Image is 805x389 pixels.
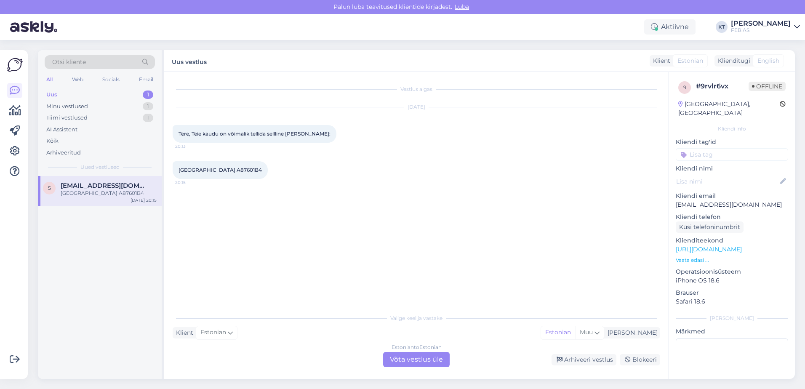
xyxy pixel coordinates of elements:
span: 9 [683,84,686,91]
div: AI Assistent [46,125,77,134]
div: Web [70,74,85,85]
span: 20:15 [175,179,207,186]
div: Tiimi vestlused [46,114,88,122]
input: Lisa nimi [676,177,778,186]
div: Uus [46,91,57,99]
div: Klient [173,328,193,337]
p: Kliendi tag'id [676,138,788,147]
p: Safari 18.6 [676,297,788,306]
p: Kliendi email [676,192,788,200]
div: Kliendi info [676,125,788,133]
span: 5 [48,185,51,191]
p: Klienditeekond [676,236,788,245]
input: Lisa tag [676,148,788,161]
a: [URL][DOMAIN_NAME] [676,245,742,253]
p: Kliendi nimi [676,164,788,173]
span: 20:13 [175,143,207,149]
div: Vestlus algas [173,85,660,93]
span: Estonian [677,56,703,65]
p: Operatsioonisüsteem [676,267,788,276]
div: Valige keel ja vastake [173,314,660,322]
span: [GEOGRAPHIC_DATA] A87601B4 [179,167,262,173]
img: Askly Logo [7,57,23,73]
span: 555dmt@gmail.com [61,182,148,189]
div: Klient [650,56,670,65]
p: Märkmed [676,327,788,336]
div: Kõik [46,137,59,145]
div: Minu vestlused [46,102,88,111]
div: Arhiveeri vestlus [552,354,616,365]
div: Socials [101,74,121,85]
div: Klienditugi [714,56,750,65]
div: KT [716,21,728,33]
span: Muu [580,328,593,336]
span: Luba [452,3,472,11]
div: 1 [143,114,153,122]
div: 1 [143,102,153,111]
span: Otsi kliente [52,58,86,67]
div: Estonian to Estonian [392,344,442,351]
p: Vaata edasi ... [676,256,788,264]
div: Email [137,74,155,85]
p: iPhone OS 18.6 [676,276,788,285]
div: [DATE] [173,103,660,111]
div: All [45,74,54,85]
a: [PERSON_NAME]FEB AS [731,20,800,34]
div: Võta vestlus üle [383,352,450,367]
div: [PERSON_NAME] [676,314,788,322]
div: Estonian [541,326,575,339]
div: Küsi telefoninumbrit [676,221,744,233]
p: Kliendi telefon [676,213,788,221]
div: Aktiivne [644,19,696,35]
div: Blokeeri [620,354,660,365]
div: Arhiveeritud [46,149,81,157]
p: [EMAIL_ADDRESS][DOMAIN_NAME] [676,200,788,209]
p: Brauser [676,288,788,297]
span: Tere, Teie kaudu on võimalik tellida sellline [PERSON_NAME]: [179,131,331,137]
div: [GEOGRAPHIC_DATA] A87601B4 [61,189,157,197]
span: Uued vestlused [80,163,120,171]
span: Estonian [200,328,226,337]
span: English [757,56,779,65]
label: Uus vestlus [172,55,207,67]
div: # 9rvlr6vx [696,81,749,91]
div: [PERSON_NAME] [731,20,791,27]
span: Offline [749,82,786,91]
div: FEB AS [731,27,791,34]
div: [PERSON_NAME] [604,328,658,337]
div: [DATE] 20:15 [131,197,157,203]
div: [GEOGRAPHIC_DATA], [GEOGRAPHIC_DATA] [678,100,780,117]
div: 1 [143,91,153,99]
